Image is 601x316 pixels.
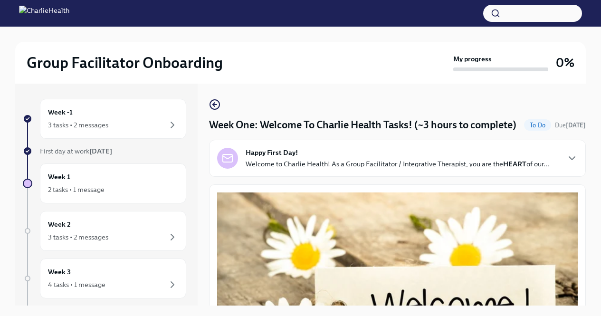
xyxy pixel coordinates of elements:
[48,185,105,194] div: 2 tasks • 1 message
[48,219,71,230] h6: Week 2
[19,6,69,21] img: CharlieHealth
[503,160,526,168] strong: HEART
[566,122,586,129] strong: [DATE]
[27,53,223,72] h2: Group Facilitator Onboarding
[48,280,105,289] div: 4 tasks • 1 message
[40,147,112,155] span: First day at work
[246,148,298,157] strong: Happy First Day!
[23,259,186,298] a: Week 34 tasks • 1 message
[555,121,586,130] span: September 15th, 2025 09:00
[48,120,108,130] div: 3 tasks • 2 messages
[48,232,108,242] div: 3 tasks • 2 messages
[555,122,586,129] span: Due
[48,172,70,182] h6: Week 1
[246,159,549,169] p: Welcome to Charlie Health! As a Group Facilitator / Integrative Therapist, you are the of our...
[48,107,73,117] h6: Week -1
[23,163,186,203] a: Week 12 tasks • 1 message
[89,147,112,155] strong: [DATE]
[453,54,492,64] strong: My progress
[556,54,574,71] h3: 0%
[23,211,186,251] a: Week 23 tasks • 2 messages
[23,146,186,156] a: First day at work[DATE]
[524,122,551,129] span: To Do
[23,99,186,139] a: Week -13 tasks • 2 messages
[48,267,71,277] h6: Week 3
[209,118,516,132] h4: Week One: Welcome To Charlie Health Tasks! (~3 hours to complete)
